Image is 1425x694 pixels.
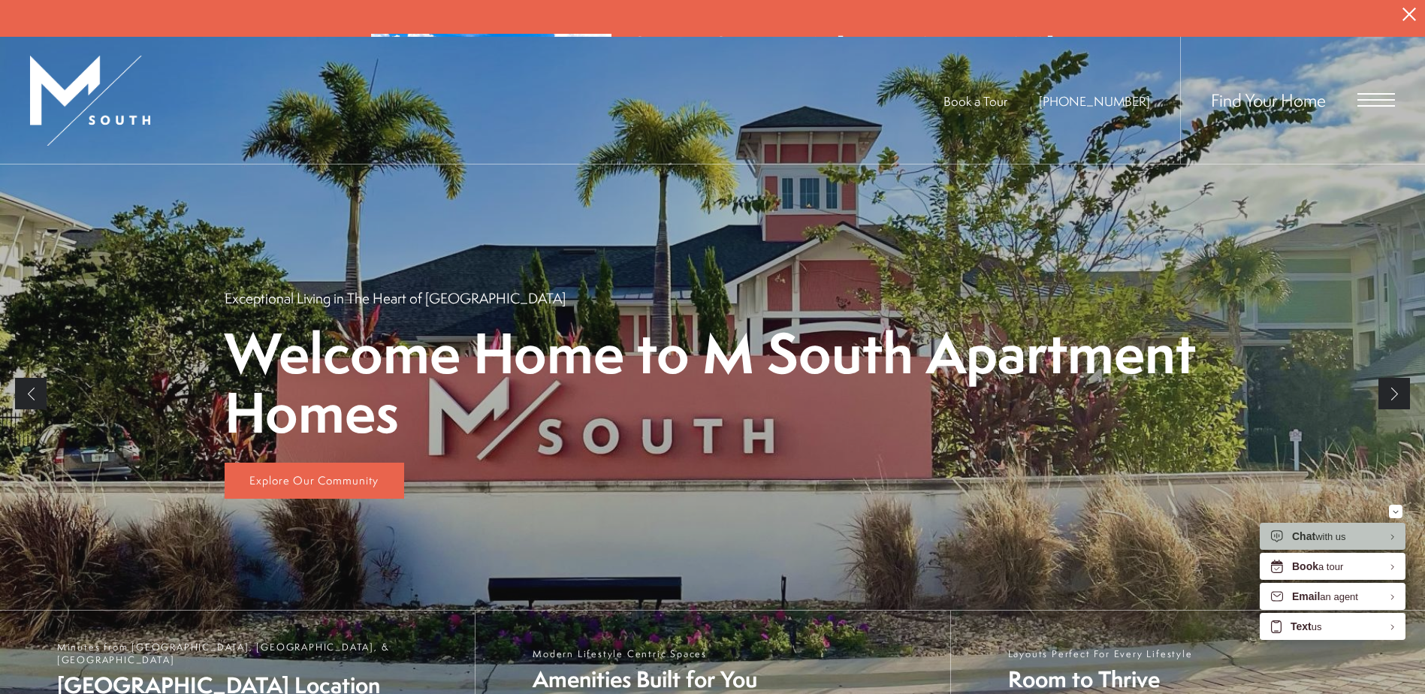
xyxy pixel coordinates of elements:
[30,56,150,146] img: MSouth
[225,463,404,499] a: Explore Our Community
[1039,92,1150,110] a: Call Us at 813-570-8014
[225,323,1201,442] p: Welcome Home to M South Apartment Homes
[1211,89,1326,113] a: Find Your Home
[57,641,460,666] span: Minutes from [GEOGRAPHIC_DATA], [GEOGRAPHIC_DATA], & [GEOGRAPHIC_DATA]
[1008,647,1193,660] span: Layouts Perfect For Every Lifestyle
[15,378,47,409] a: Previous
[371,34,611,174] img: Summer Savings at M South Apartments
[1039,92,1150,110] span: [PHONE_NUMBER]
[634,30,1054,59] div: Summer Savings at M [GEOGRAPHIC_DATA]
[533,647,757,660] span: Modern Lifestyle Centric Spaces
[943,92,1007,110] a: Book a Tour
[249,472,379,488] span: Explore Our Community
[1357,94,1395,107] button: Open Menu
[1378,378,1410,409] a: Next
[225,288,566,308] p: Exceptional Living in The Heart of [GEOGRAPHIC_DATA]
